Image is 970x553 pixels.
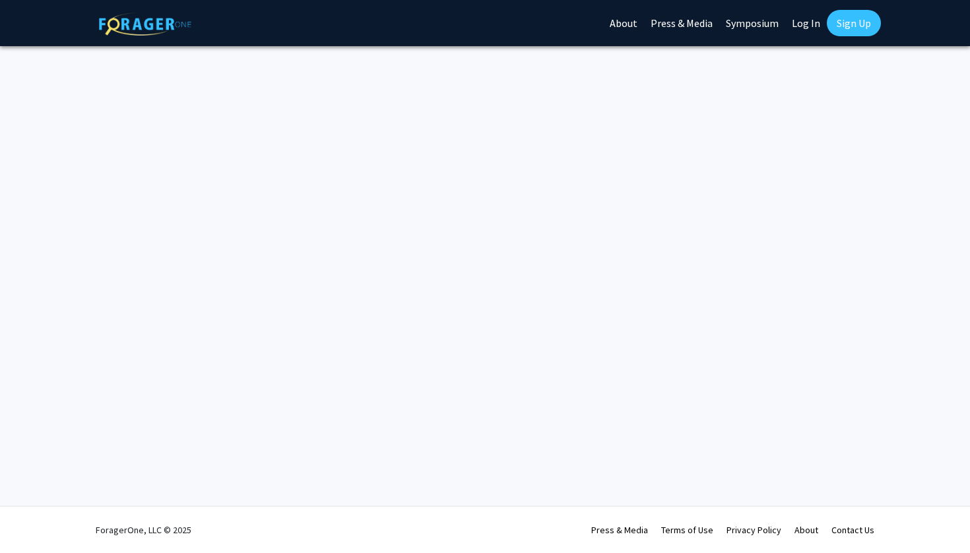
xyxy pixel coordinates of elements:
div: ForagerOne, LLC © 2025 [96,507,191,553]
a: Terms of Use [661,524,713,536]
a: Privacy Policy [727,524,781,536]
a: Sign Up [827,10,881,36]
a: Contact Us [831,524,874,536]
a: About [794,524,818,536]
img: ForagerOne Logo [99,13,191,36]
a: Press & Media [591,524,648,536]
